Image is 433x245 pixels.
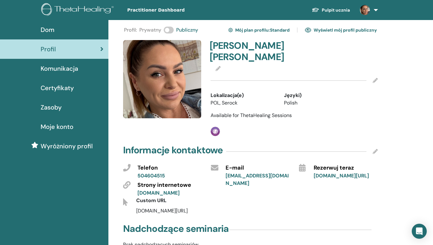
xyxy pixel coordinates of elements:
[312,7,319,13] img: graduation-cap-white.svg
[41,3,116,17] img: logo.png
[228,25,290,35] a: Mój plan profilu:Standard
[210,40,291,63] h4: [PERSON_NAME] [PERSON_NAME]
[211,92,244,99] span: Lokalizacja(e)
[41,64,78,73] span: Komunikacja
[284,99,348,107] li: Polish
[136,207,188,214] span: [DOMAIN_NAME][URL]
[41,83,74,93] span: Certyfikaty
[123,223,229,234] h4: Nadchodzące seminaria
[228,27,233,33] img: cog.svg
[305,27,311,33] img: eye.svg
[127,7,221,13] span: Practitioner Dashboard
[41,25,54,34] span: Dom
[124,26,137,34] span: Profil :
[360,5,370,15] img: default.jpg
[123,40,201,118] img: default.jpg
[305,25,377,35] a: Wyświetl mój profil publiczny
[176,26,198,34] span: Publiczny
[211,112,292,119] span: Available for ThetaHealing Sessions
[139,26,161,34] span: Prywatny
[123,145,223,156] h4: Informacje kontaktowe
[137,190,180,196] a: [DOMAIN_NAME]
[41,44,56,54] span: Profil
[307,4,355,16] a: Pulpit ucznia
[284,92,348,99] div: Języki)
[226,164,244,172] span: E-mail
[211,99,275,107] li: POL, Serock
[314,172,369,179] a: [DOMAIN_NAME][URL]
[226,172,289,186] a: [EMAIL_ADDRESS][DOMAIN_NAME]
[41,122,73,131] span: Moje konto
[137,164,158,172] span: Telefon
[137,172,165,179] a: 504604515
[412,224,427,239] div: Open Intercom Messenger
[41,141,93,151] span: Wyróżniony profil
[41,103,62,112] span: Zasoby
[314,164,354,172] span: Rezerwuj teraz
[136,197,167,204] span: Custom URL
[137,181,191,189] span: Strony internetowe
